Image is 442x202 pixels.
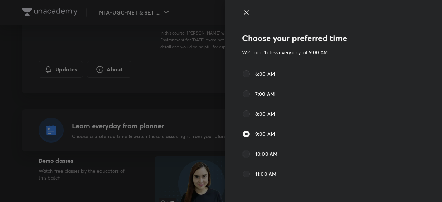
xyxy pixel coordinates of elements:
h3: Choose your preferred time [242,33,386,43]
span: 6:00 AM [255,70,275,77]
p: We'll add 1 class every day, at 9:00 AM [242,49,386,56]
span: 9:00 AM [255,130,275,137]
span: 11:00 AM [255,170,276,177]
span: 10:00 AM [255,150,277,157]
span: 12:00 PM [255,190,276,198]
span: 8:00 AM [255,110,275,117]
span: 7:00 AM [255,90,275,97]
